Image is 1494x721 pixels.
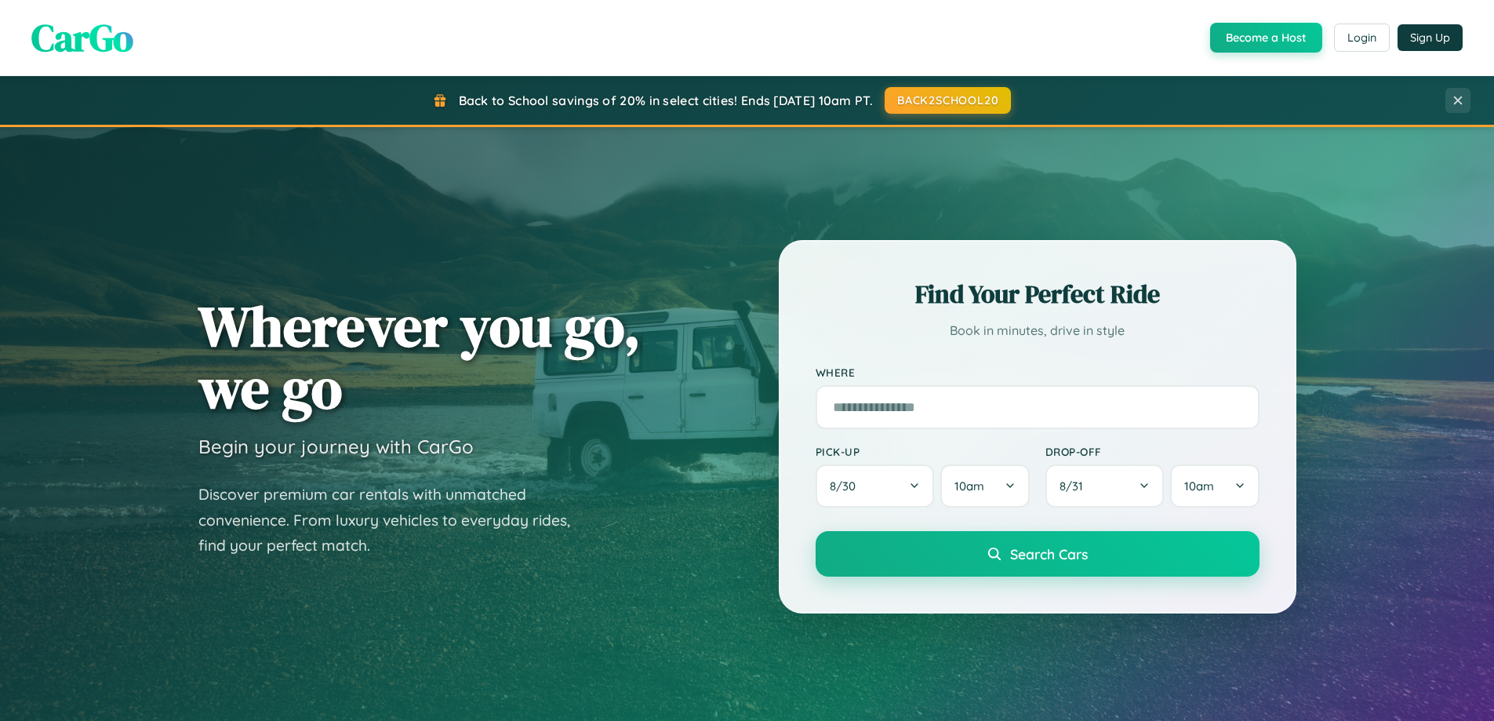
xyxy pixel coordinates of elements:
button: Login [1334,24,1390,52]
button: Sign Up [1398,24,1463,51]
span: Back to School savings of 20% in select cities! Ends [DATE] 10am PT. [459,93,873,108]
h2: Find Your Perfect Ride [816,277,1260,311]
span: 8 / 31 [1060,479,1091,493]
label: Where [816,366,1260,379]
button: 10am [940,464,1029,508]
h1: Wherever you go, we go [198,295,641,419]
p: Book in minutes, drive in style [816,319,1260,342]
button: 8/30 [816,464,935,508]
span: Search Cars [1010,545,1088,563]
button: Become a Host [1210,23,1322,53]
button: BACK2SCHOOL20 [885,87,1011,114]
button: 10am [1170,464,1259,508]
span: CarGo [31,12,133,64]
span: 8 / 30 [830,479,863,493]
span: 10am [954,479,984,493]
h3: Begin your journey with CarGo [198,435,474,458]
label: Pick-up [816,445,1030,458]
button: 8/31 [1045,464,1165,508]
span: 10am [1184,479,1214,493]
button: Search Cars [816,531,1260,577]
p: Discover premium car rentals with unmatched convenience. From luxury vehicles to everyday rides, ... [198,482,591,559]
label: Drop-off [1045,445,1260,458]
